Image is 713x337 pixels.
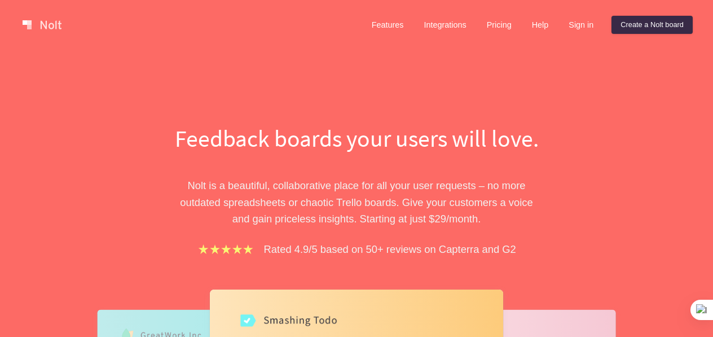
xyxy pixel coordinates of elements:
[611,16,693,34] a: Create a Nolt board
[523,16,558,34] a: Help
[415,16,475,34] a: Integrations
[478,16,521,34] a: Pricing
[560,16,602,34] a: Sign in
[162,177,551,227] p: Nolt is a beautiful, collaborative place for all your user requests – no more outdated spreadshee...
[264,241,516,257] p: Rated 4.9/5 based on 50+ reviews on Capterra and G2
[162,122,551,155] h1: Feedback boards your users will love.
[197,243,254,256] img: stars.b067e34983.png
[363,16,413,34] a: Features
